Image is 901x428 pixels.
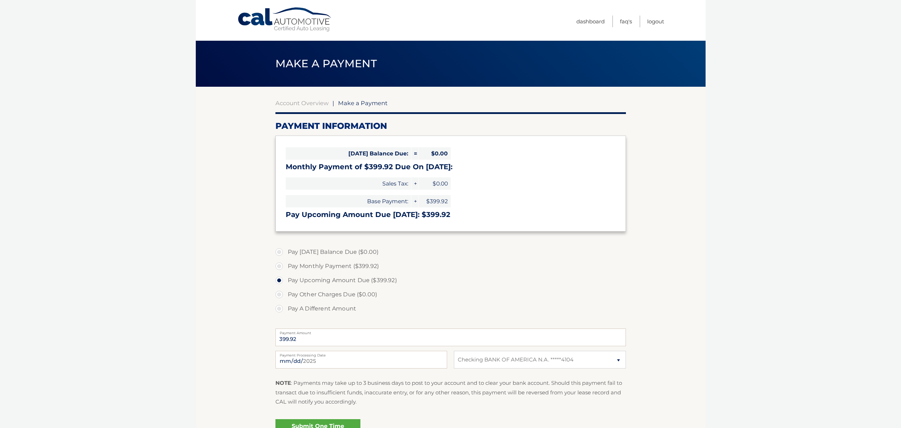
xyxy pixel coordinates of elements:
span: Make a Payment [338,99,388,107]
a: FAQ's [620,16,632,27]
input: Payment Date [275,351,447,369]
h3: Pay Upcoming Amount Due [DATE]: $399.92 [286,210,616,219]
label: Pay [DATE] Balance Due ($0.00) [275,245,626,259]
a: Logout [647,16,664,27]
h3: Monthly Payment of $399.92 Due On [DATE]: [286,162,616,171]
span: $399.92 [419,195,451,207]
a: Cal Automotive [237,7,333,32]
label: Pay Upcoming Amount Due ($399.92) [275,273,626,287]
label: Pay Monthly Payment ($399.92) [275,259,626,273]
span: Make a Payment [275,57,377,70]
a: Account Overview [275,99,329,107]
label: Payment Amount [275,329,626,334]
p: : Payments may take up to 3 business days to post to your account and to clear your bank account.... [275,378,626,406]
span: + [411,177,418,190]
a: Dashboard [576,16,605,27]
label: Payment Processing Date [275,351,447,356]
span: = [411,147,418,160]
input: Payment Amount [275,329,626,346]
span: [DATE] Balance Due: [286,147,411,160]
label: Pay Other Charges Due ($0.00) [275,287,626,302]
span: + [411,195,418,207]
span: Sales Tax: [286,177,411,190]
h2: Payment Information [275,121,626,131]
span: $0.00 [419,147,451,160]
span: $0.00 [419,177,451,190]
span: Base Payment: [286,195,411,207]
label: Pay A Different Amount [275,302,626,316]
strong: NOTE [275,380,291,386]
span: | [332,99,334,107]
